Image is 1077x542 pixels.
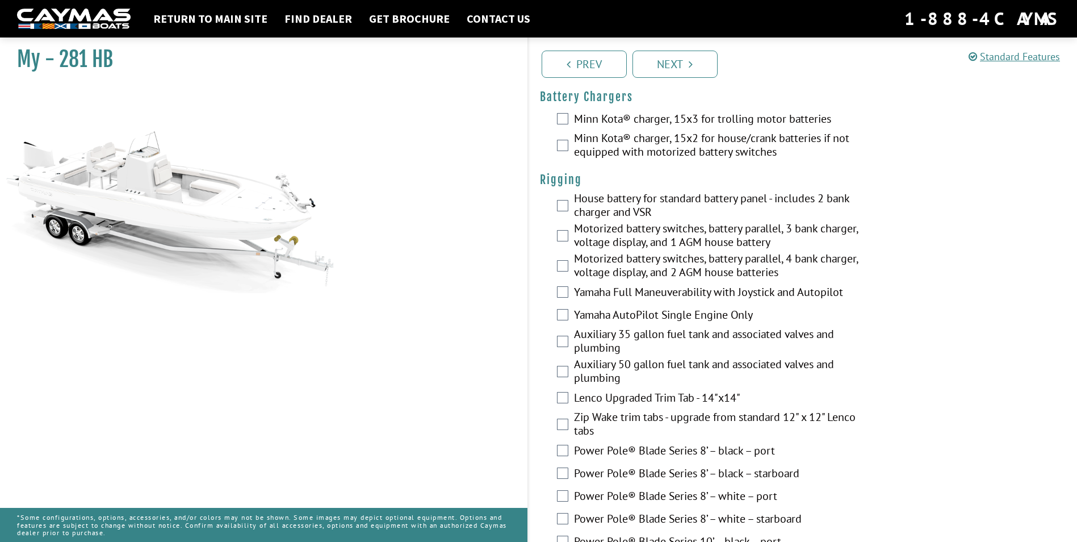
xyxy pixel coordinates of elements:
a: Standard Features [969,50,1060,63]
img: white-logo-c9c8dbefe5ff5ceceb0f0178aa75bf4bb51f6bca0971e226c86eb53dfe498488.png [17,9,131,30]
label: Power Pole® Blade Series 8’ – black – port [574,444,876,460]
label: Power Pole® Blade Series 8’ – white – port [574,489,876,506]
label: Motorized battery switches, battery parallel, 4 bank charger, voltage display, and 2 AGM house ba... [574,252,876,282]
label: Yamaha AutoPilot Single Engine Only [574,308,876,324]
div: 1-888-4CAYMAS [904,6,1060,31]
label: Auxiliary 35 gallon fuel tank and associated valves and plumbing [574,327,876,357]
label: House battery for standard battery panel - includes 2 bank charger and VSR [574,191,876,222]
label: Lenco Upgraded Trim Tab - 14"x14" [574,391,876,407]
a: Find Dealer [279,11,358,26]
a: Next [632,51,718,78]
h4: Battery Chargers [540,90,1066,104]
label: Motorized battery switches, battery parallel, 3 bank charger, voltage display, and 1 AGM house ba... [574,222,876,252]
label: Minn Kota® charger, 15x2 for house/crank batteries if not equipped with motorized battery switches [574,131,876,161]
label: Power Pole® Blade Series 8’ – white – starboard [574,512,876,528]
label: Power Pole® Blade Series 8’ – black – starboard [574,466,876,483]
h1: My - 281 HB [17,47,499,72]
h4: Rigging [540,173,1066,187]
p: *Some configurations, options, accessories, and/or colors may not be shown. Some images may depic... [17,508,510,542]
a: Get Brochure [363,11,455,26]
a: Contact Us [461,11,536,26]
label: Zip Wake trim tabs - upgrade from standard 12" x 12" Lenco tabs [574,410,876,440]
label: Auxiliary 50 gallon fuel tank and associated valves and plumbing [574,357,876,387]
label: Yamaha Full Maneuverability with Joystick and Autopilot [574,285,876,302]
a: Return to main site [148,11,273,26]
a: Prev [542,51,627,78]
label: Minn Kota® charger, 15x3 for trolling motor batteries [574,112,876,128]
